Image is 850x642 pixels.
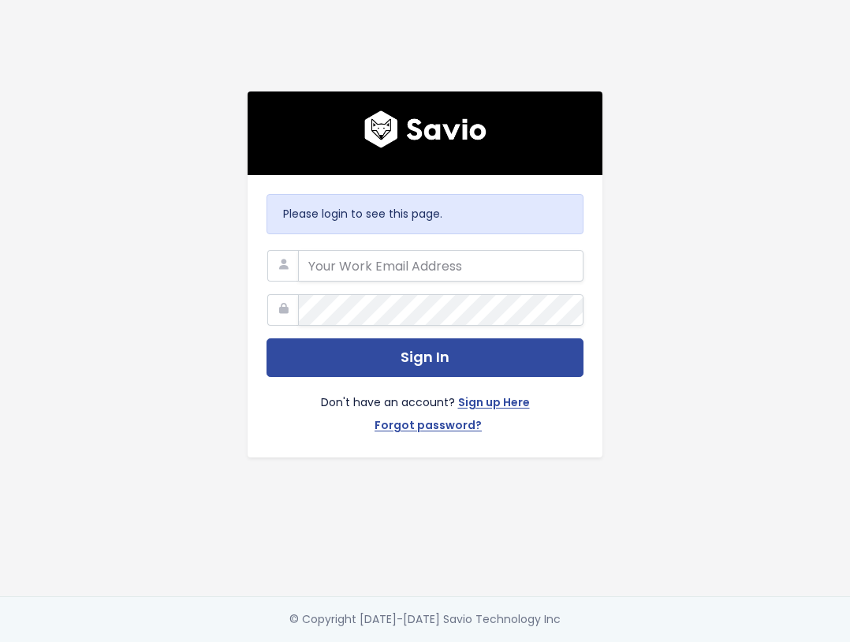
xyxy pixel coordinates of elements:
button: Sign In [267,338,583,377]
div: © Copyright [DATE]-[DATE] Savio Technology Inc [289,610,561,629]
img: logo600x187.a314fd40982d.png [364,110,487,148]
a: Forgot password? [375,416,482,439]
input: Your Work Email Address [298,250,583,282]
div: Don't have an account? [267,377,583,439]
p: Please login to see this page. [283,204,567,224]
a: Sign up Here [458,393,530,416]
